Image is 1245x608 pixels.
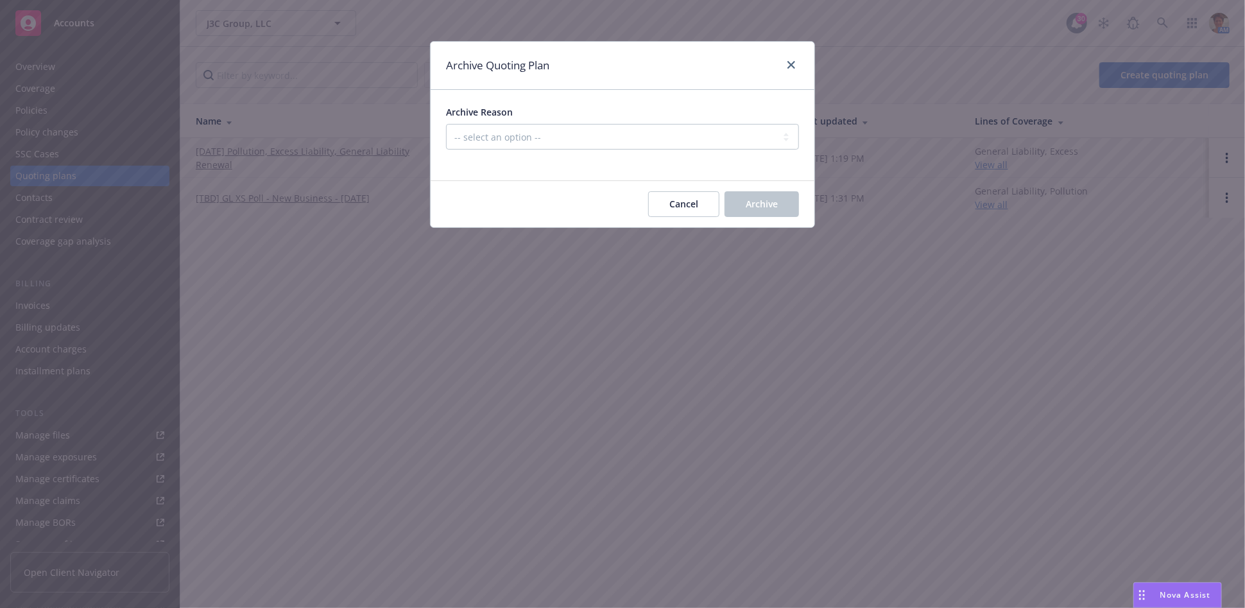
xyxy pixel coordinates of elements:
span: Archive [746,198,778,210]
button: Archive [725,191,799,217]
div: Drag to move [1134,583,1150,607]
a: close [784,57,799,73]
span: Cancel [669,198,698,210]
button: Cancel [648,191,719,217]
h1: Archive Quoting Plan [446,57,549,74]
span: Nova Assist [1160,589,1211,600]
span: Archive Reason [446,106,513,118]
button: Nova Assist [1133,582,1222,608]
